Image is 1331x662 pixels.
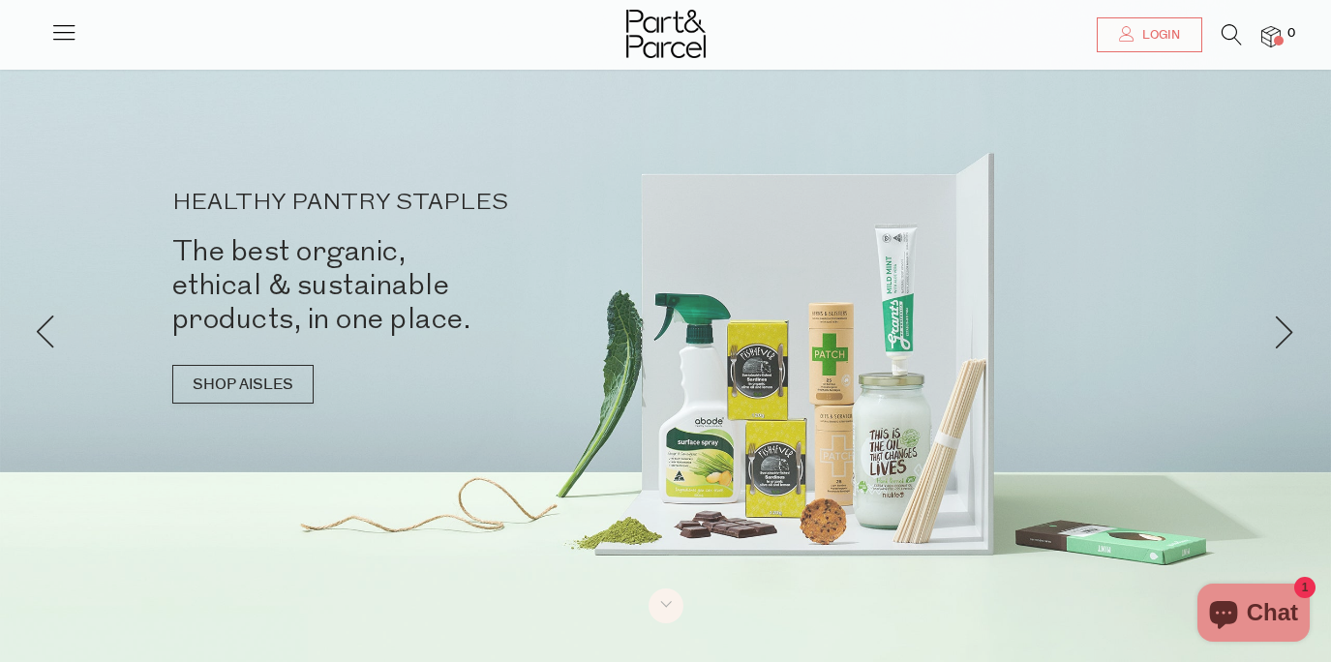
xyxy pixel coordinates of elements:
[1192,584,1316,647] inbox-online-store-chat: Shopify online store chat
[1137,27,1180,44] span: Login
[1097,17,1202,52] a: Login
[1261,26,1281,46] a: 0
[172,234,695,336] h2: The best organic, ethical & sustainable products, in one place.
[1283,25,1300,43] span: 0
[626,10,706,58] img: Part&Parcel
[172,192,695,215] p: HEALTHY PANTRY STAPLES
[172,365,314,404] a: SHOP AISLES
